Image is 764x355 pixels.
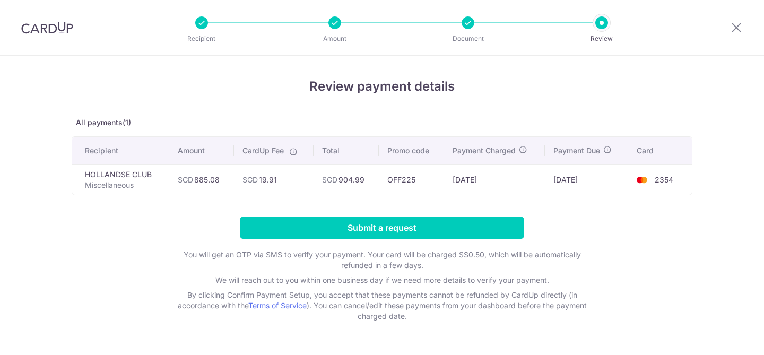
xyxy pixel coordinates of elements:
td: [DATE] [444,164,545,195]
h4: Review payment details [72,77,692,96]
p: Document [429,33,507,44]
span: 2354 [655,175,673,184]
img: CardUp [21,21,73,34]
span: SGD [178,175,193,184]
span: Payment Due [553,145,600,156]
p: Recipient [162,33,241,44]
a: Terms of Service [248,301,307,310]
p: By clicking Confirm Payment Setup, you accept that these payments cannot be refunded by CardUp di... [170,290,594,322]
td: [DATE] [545,164,628,195]
td: 885.08 [169,164,234,195]
p: Review [562,33,641,44]
th: Recipient [72,137,169,164]
th: Total [314,137,379,164]
p: You will get an OTP via SMS to verify your payment. Your card will be charged S$0.50, which will ... [170,249,594,271]
th: Promo code [379,137,444,164]
p: We will reach out to you within one business day if we need more details to verify your payment. [170,275,594,285]
span: Payment Charged [453,145,516,156]
span: SGD [322,175,337,184]
span: SGD [242,175,258,184]
th: Card [628,137,692,164]
input: Submit a request [240,217,524,239]
th: Amount [169,137,234,164]
td: OFF225 [379,164,444,195]
td: HOLLANDSE CLUB [72,164,169,195]
img: <span class="translation_missing" title="translation missing: en.account_steps.new_confirm_form.b... [631,174,653,186]
p: Miscellaneous [85,180,161,191]
p: All payments(1) [72,117,692,128]
p: Amount [296,33,374,44]
td: 19.91 [234,164,314,195]
td: 904.99 [314,164,379,195]
span: CardUp Fee [242,145,284,156]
